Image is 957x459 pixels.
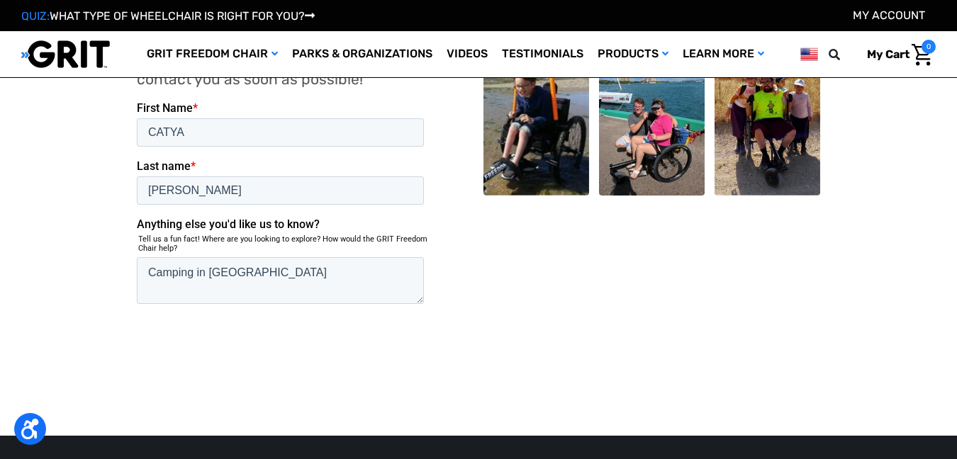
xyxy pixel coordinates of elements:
[137,101,430,336] iframe: Form 0
[912,44,932,66] img: Cart
[835,40,856,69] input: Search
[867,47,910,61] span: My Cart
[922,40,936,54] span: 0
[21,9,50,23] span: QUIZ:
[21,40,110,69] img: GRIT All-Terrain Wheelchair and Mobility Equipment
[591,31,676,77] a: Products
[495,31,591,77] a: Testimonials
[285,31,440,77] a: Parks & Organizations
[853,8,925,22] a: Account
[676,31,771,77] a: Learn More
[440,31,495,77] a: Videos
[800,45,818,63] img: us.png
[140,31,285,77] a: GRIT Freedom Chair
[21,9,315,23] a: QUIZ:WHAT TYPE OF WHEELCHAIR IS RIGHT FOR YOU?
[856,40,936,69] a: Cart with 0 items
